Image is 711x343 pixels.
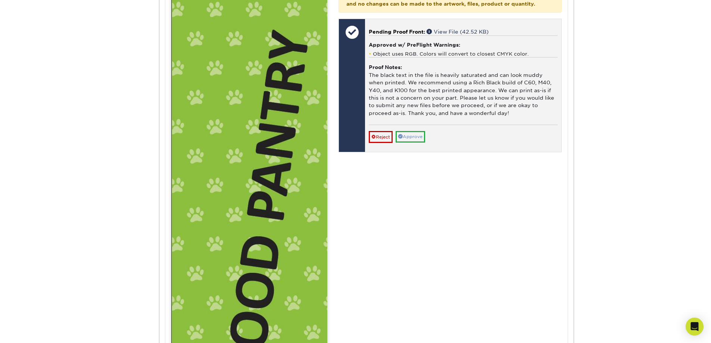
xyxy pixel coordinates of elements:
span: Pending Proof Front: [369,29,425,35]
h4: Approved w/ PreFlight Warnings: [369,42,557,48]
a: View File (42.52 KB) [427,29,489,35]
div: The black text in the file is heavily saturated and can look muddy when printed. We recommend usi... [369,57,557,124]
a: Reject [369,131,393,143]
a: Approve [396,131,425,143]
div: Open Intercom Messenger [686,318,704,336]
li: Object uses RGB. Colors will convert to closest CMYK color. [369,51,557,57]
strong: Proof Notes: [369,64,402,70]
